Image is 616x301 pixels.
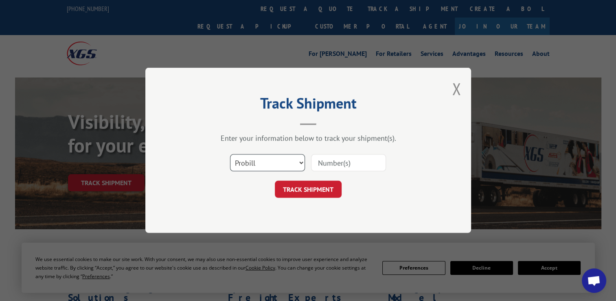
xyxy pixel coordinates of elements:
[452,78,461,100] button: Close modal
[186,134,430,143] div: Enter your information below to track your shipment(s).
[275,181,342,198] button: TRACK SHIPMENT
[186,97,430,113] h2: Track Shipment
[311,155,386,172] input: Number(s)
[582,268,606,293] div: Open chat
